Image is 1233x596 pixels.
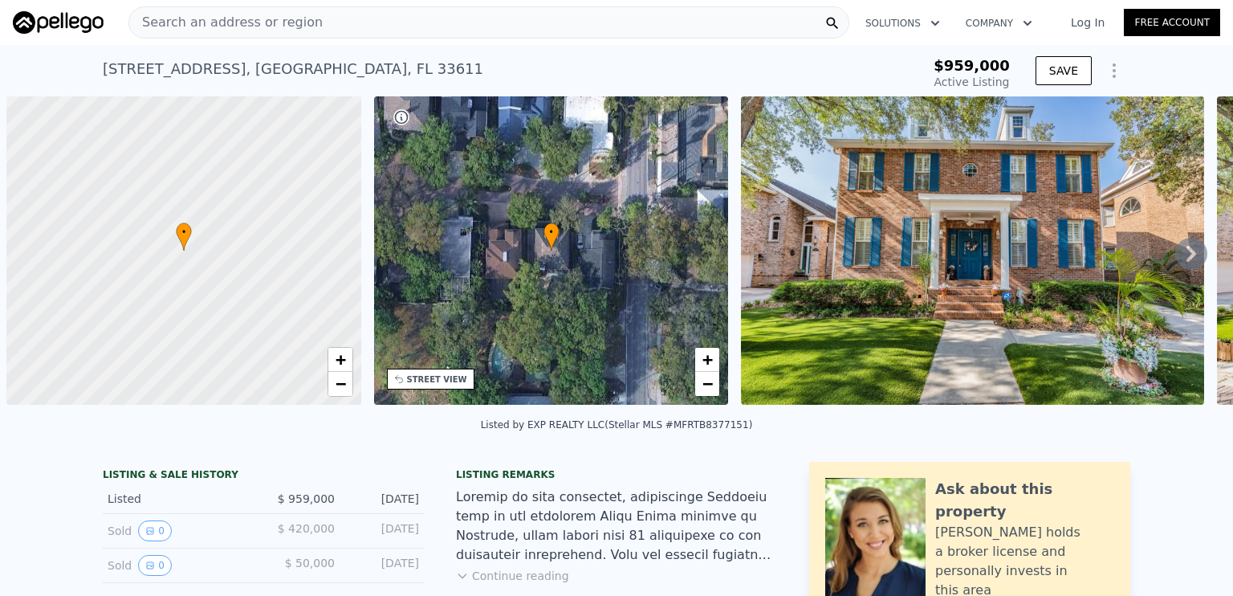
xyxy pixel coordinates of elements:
[1036,56,1092,85] button: SAVE
[176,225,192,239] span: •
[953,9,1045,38] button: Company
[138,555,172,576] button: View historical data
[108,520,250,541] div: Sold
[853,9,953,38] button: Solutions
[1098,55,1130,87] button: Show Options
[108,491,250,507] div: Listed
[935,478,1114,523] div: Ask about this property
[285,557,335,569] span: $ 50,000
[278,492,335,505] span: $ 959,000
[103,58,483,80] div: [STREET_ADDRESS] , [GEOGRAPHIC_DATA] , FL 33611
[176,222,192,251] div: •
[1052,14,1124,31] a: Log In
[934,76,1010,88] span: Active Listing
[328,372,352,396] a: Zoom out
[456,468,777,481] div: Listing remarks
[348,491,419,507] div: [DATE]
[335,374,345,394] span: −
[543,222,560,251] div: •
[1124,9,1220,36] a: Free Account
[103,468,424,484] div: LISTING & SALE HISTORY
[456,488,777,565] div: Loremip do sita consectet, adipiscinge Seddoeiu temp in utl etdolorem Aliqu Enima minimve qu Nost...
[348,520,419,541] div: [DATE]
[702,349,713,369] span: +
[481,419,753,431] div: Listed by EXP REALTY LLC (Stellar MLS #MFRTB8377151)
[348,555,419,576] div: [DATE]
[456,568,569,584] button: Continue reading
[129,13,323,32] span: Search an address or region
[702,374,713,394] span: −
[695,372,719,396] a: Zoom out
[108,555,250,576] div: Sold
[741,96,1203,405] img: Sale: 148215550 Parcel: 49782751
[543,225,560,239] span: •
[934,57,1010,74] span: $959,000
[407,374,467,386] div: STREET VIEW
[278,522,335,535] span: $ 420,000
[328,348,352,372] a: Zoom in
[695,348,719,372] a: Zoom in
[13,11,104,34] img: Pellego
[335,349,345,369] span: +
[138,520,172,541] button: View historical data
